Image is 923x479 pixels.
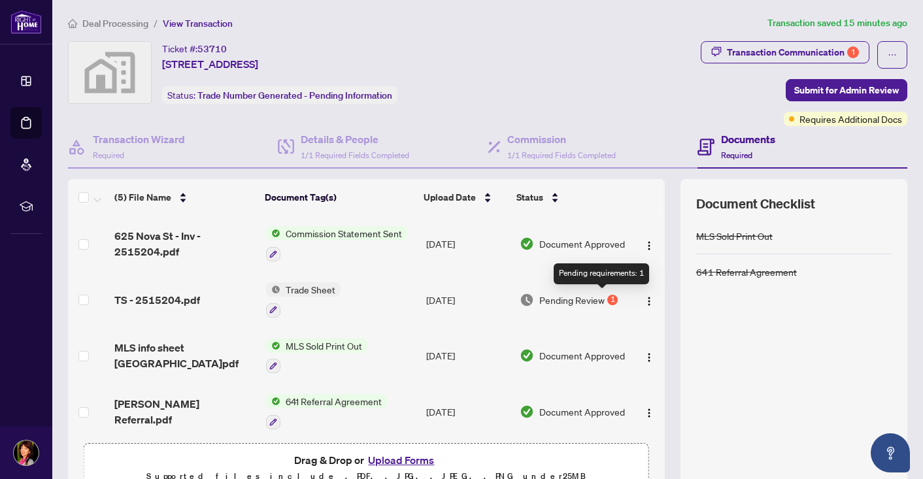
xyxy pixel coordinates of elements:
[93,131,185,147] h4: Transaction Wizard
[696,195,815,213] span: Document Checklist
[109,179,260,216] th: (5) File Name
[696,265,797,279] div: 641 Referral Agreement
[639,233,660,254] button: Logo
[266,339,367,374] button: Status IconMLS Sold Print Out
[364,452,438,469] button: Upload Forms
[511,179,628,216] th: Status
[644,240,654,251] img: Logo
[10,10,42,34] img: logo
[197,90,392,101] span: Trade Number Generated - Pending Information
[701,41,869,63] button: Transaction Communication1
[507,150,616,160] span: 1/1 Required Fields Completed
[644,352,654,363] img: Logo
[280,394,387,408] span: 641 Referral Agreement
[554,263,649,284] div: Pending requirements: 1
[799,112,902,126] span: Requires Additional Docs
[871,433,910,472] button: Open asap
[424,190,476,205] span: Upload Date
[639,401,660,422] button: Logo
[539,293,605,307] span: Pending Review
[721,131,775,147] h4: Documents
[162,86,397,104] div: Status:
[507,131,616,147] h4: Commission
[266,282,280,297] img: Status Icon
[114,396,256,427] span: [PERSON_NAME] Referral.pdf
[421,216,514,272] td: [DATE]
[114,292,200,308] span: TS - 2515204.pdf
[888,50,897,59] span: ellipsis
[539,348,625,363] span: Document Approved
[280,339,367,353] span: MLS Sold Print Out
[82,18,148,29] span: Deal Processing
[607,295,618,305] div: 1
[767,16,907,31] article: Transaction saved 15 minutes ago
[197,43,227,55] span: 53710
[266,226,407,261] button: Status IconCommission Statement Sent
[520,348,534,363] img: Document Status
[418,179,512,216] th: Upload Date
[794,80,899,101] span: Submit for Admin Review
[162,56,258,72] span: [STREET_ADDRESS]
[266,339,280,353] img: Status Icon
[539,237,625,251] span: Document Approved
[93,150,124,160] span: Required
[644,408,654,418] img: Logo
[847,46,859,58] div: 1
[294,452,438,469] span: Drag & Drop or
[696,229,773,243] div: MLS Sold Print Out
[421,272,514,328] td: [DATE]
[266,282,341,318] button: Status IconTrade Sheet
[260,179,418,216] th: Document Tag(s)
[520,405,534,419] img: Document Status
[266,394,387,429] button: Status Icon641 Referral Agreement
[421,384,514,440] td: [DATE]
[266,226,280,240] img: Status Icon
[516,190,543,205] span: Status
[644,296,654,306] img: Logo
[539,405,625,419] span: Document Approved
[639,289,660,310] button: Logo
[721,150,752,160] span: Required
[114,228,256,259] span: 625 Nova St - Inv - 2515204.pdf
[162,41,227,56] div: Ticket #:
[14,440,39,465] img: Profile Icon
[266,394,280,408] img: Status Icon
[639,345,660,366] button: Logo
[301,150,409,160] span: 1/1 Required Fields Completed
[68,19,77,28] span: home
[786,79,907,101] button: Submit for Admin Review
[421,328,514,384] td: [DATE]
[280,226,407,240] span: Commission Statement Sent
[520,237,534,251] img: Document Status
[301,131,409,147] h4: Details & People
[154,16,158,31] li: /
[520,293,534,307] img: Document Status
[163,18,233,29] span: View Transaction
[69,42,151,103] img: svg%3e
[114,190,171,205] span: (5) File Name
[114,340,256,371] span: MLS info sheet [GEOGRAPHIC_DATA]pdf
[280,282,341,297] span: Trade Sheet
[727,42,859,63] div: Transaction Communication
